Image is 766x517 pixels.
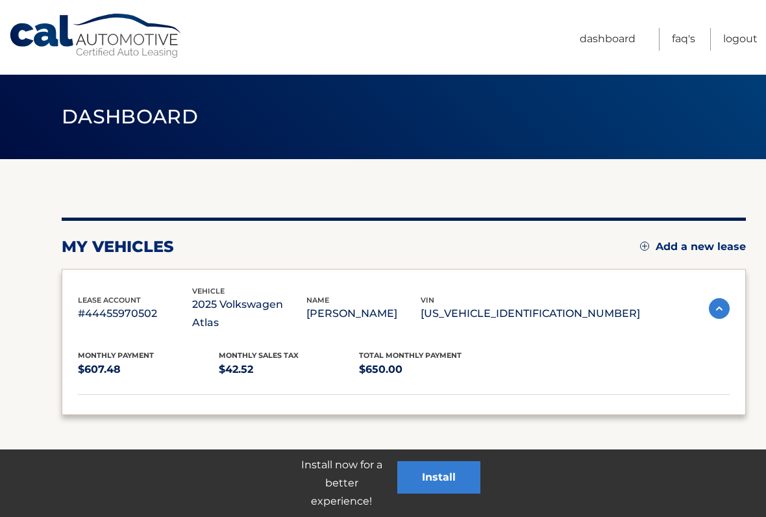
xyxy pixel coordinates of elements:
[359,351,462,360] span: Total Monthly Payment
[8,13,184,59] a: Cal Automotive
[306,296,329,305] span: name
[306,305,421,323] p: [PERSON_NAME]
[78,305,192,323] p: #44455970502
[78,296,141,305] span: lease account
[640,240,746,253] a: Add a new lease
[78,360,219,379] p: $607.48
[421,305,640,323] p: [US_VEHICLE_IDENTIFICATION_NUMBER]
[219,360,360,379] p: $42.52
[219,351,299,360] span: Monthly sales Tax
[709,298,730,319] img: accordion-active.svg
[640,242,649,251] img: add.svg
[421,296,434,305] span: vin
[672,28,695,51] a: FAQ's
[192,296,306,332] p: 2025 Volkswagen Atlas
[359,360,500,379] p: $650.00
[78,351,154,360] span: Monthly Payment
[286,456,397,511] p: Install now for a better experience!
[62,105,198,129] span: Dashboard
[723,28,758,51] a: Logout
[192,286,225,296] span: vehicle
[397,461,480,494] button: Install
[62,237,174,257] h2: my vehicles
[580,28,636,51] a: Dashboard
